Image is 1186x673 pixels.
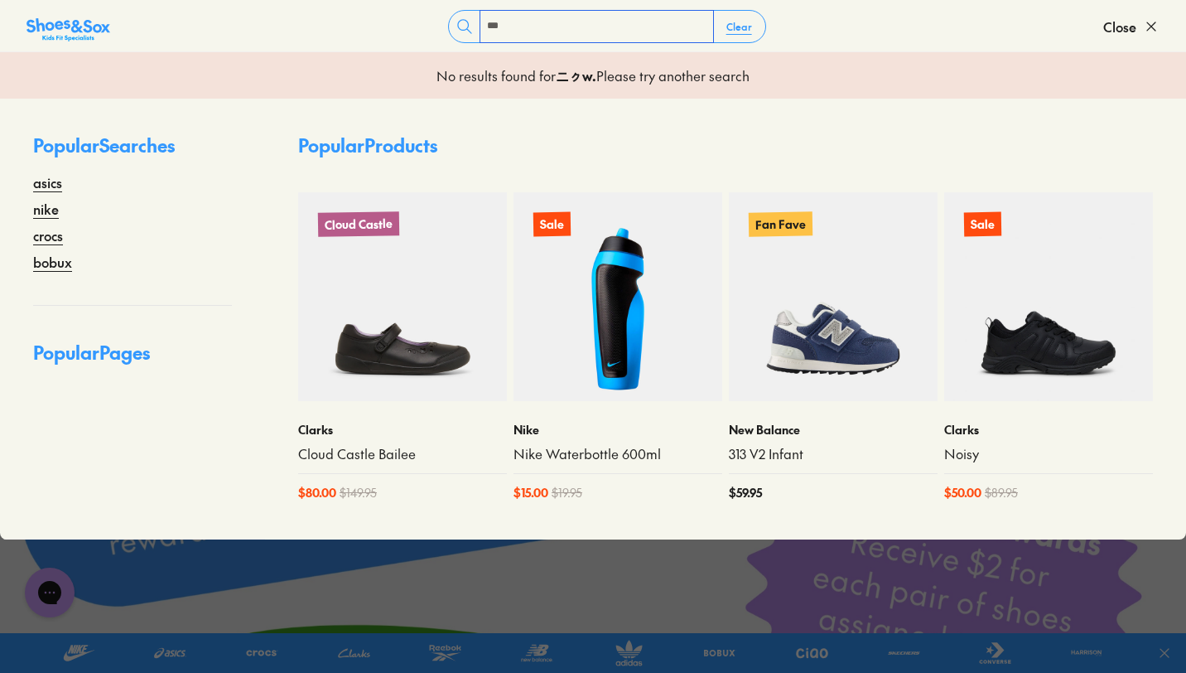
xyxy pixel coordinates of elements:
a: Nike Waterbottle 600ml [513,445,722,463]
p: No results found for Please try another search [436,65,750,85]
span: $ 59.95 [729,484,762,501]
a: asics [33,172,62,192]
p: Sale [964,212,1001,237]
p: Cloud Castle [318,212,399,238]
p: Sale [533,212,571,237]
iframe: Gorgias live chat messenger [17,562,83,623]
b: ニㇰw . [556,66,596,85]
a: bobux [33,252,72,272]
span: Close [1103,17,1136,36]
button: Close [1103,8,1159,45]
a: Shoes &amp; Sox [27,13,110,40]
a: Fan Fave [729,192,938,401]
a: Cloud Castle [298,192,507,401]
a: nike [33,199,59,219]
span: $ 89.95 [985,484,1018,501]
p: Popular Searches [33,132,232,172]
span: $ 50.00 [944,484,981,501]
a: Noisy [944,445,1153,463]
a: 313 V2 Infant [729,445,938,463]
p: Nike [513,421,722,438]
span: $ 15.00 [513,484,548,501]
a: Cloud Castle Bailee [298,445,507,463]
span: $ 19.95 [552,484,582,501]
a: Sale [513,192,722,401]
p: Popular Products [298,132,437,159]
p: Clarks [298,421,507,438]
span: $ 80.00 [298,484,336,501]
p: Clarks [944,421,1153,438]
img: SNS_Logo_Responsive.svg [27,17,110,43]
button: Clear [713,12,765,41]
span: $ 149.95 [340,484,377,501]
p: Fan Fave [749,212,812,237]
a: Sale [944,192,1153,401]
p: Popular Pages [33,339,232,380]
p: New Balance [729,421,938,438]
a: crocs [33,225,63,245]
